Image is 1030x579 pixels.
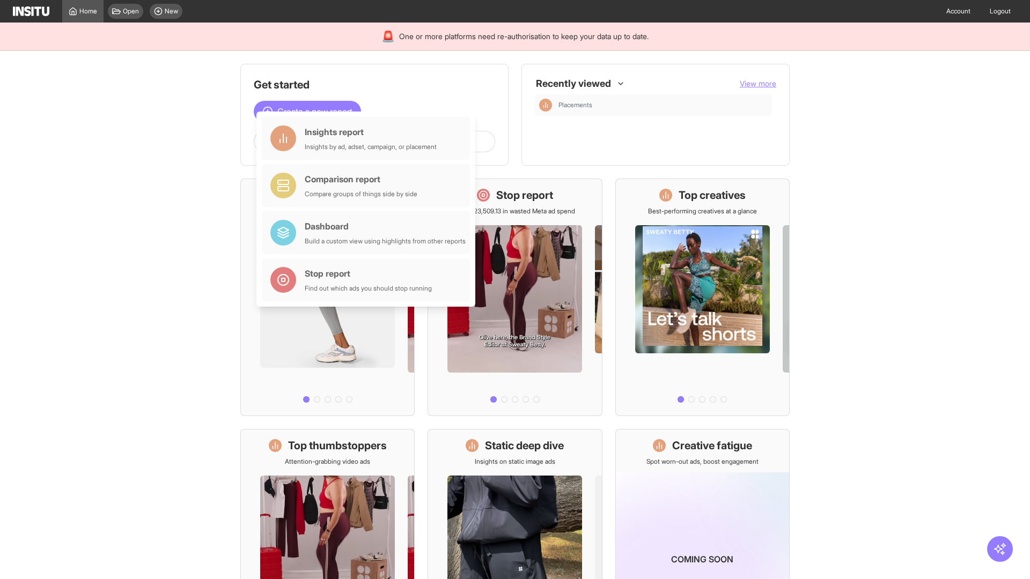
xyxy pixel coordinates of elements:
[165,7,178,16] span: New
[679,188,746,203] h1: Top creatives
[539,99,552,112] div: Insights
[475,457,555,466] p: Insights on static image ads
[254,77,495,92] h1: Get started
[305,237,466,246] div: Build a custom view using highlights from other reports
[123,7,139,16] span: Open
[305,173,417,185] div: Comparison report
[13,6,49,16] img: Logo
[305,284,432,293] div: Find out which ads you should stop running
[305,220,466,233] div: Dashboard
[558,101,768,109] span: Placements
[740,78,776,89] button: View more
[428,179,602,416] a: Stop reportSave £23,509.13 in wasted Meta ad spend
[381,29,395,44] div: 🚨
[305,125,437,138] div: Insights report
[399,31,649,42] span: One or more platforms need re-authorisation to keep your data up to date.
[277,105,352,118] span: Create a new report
[240,179,415,416] a: What's live nowSee all active ads instantly
[740,79,776,88] span: View more
[288,438,387,453] h1: Top thumbstoppers
[305,143,437,151] div: Insights by ad, adset, campaign, or placement
[615,179,790,416] a: Top creativesBest-performing creatives at a glance
[79,7,97,16] span: Home
[648,207,757,216] p: Best-performing creatives at a glance
[558,101,592,109] span: Placements
[485,438,564,453] h1: Static deep dive
[496,188,553,203] h1: Stop report
[305,190,417,198] div: Compare groups of things side by side
[254,101,361,122] button: Create a new report
[454,207,575,216] p: Save £23,509.13 in wasted Meta ad spend
[305,267,432,280] div: Stop report
[285,457,370,466] p: Attention-grabbing video ads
